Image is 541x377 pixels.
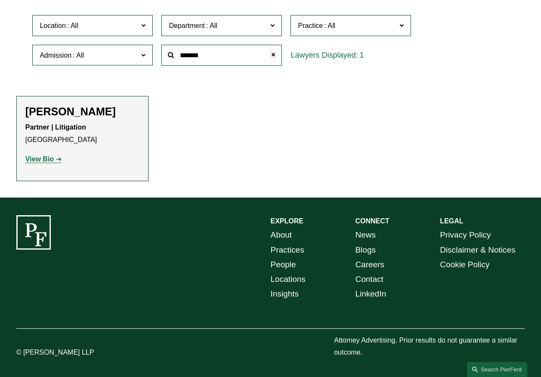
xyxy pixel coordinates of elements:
span: Practice [298,22,323,29]
a: Search this site [467,362,527,377]
strong: EXPLORE [271,217,303,225]
a: Practices [271,243,304,257]
a: People [271,257,296,272]
a: News [355,228,376,242]
span: 1 [359,51,364,59]
a: Blogs [355,243,376,257]
a: View Bio [25,155,62,163]
span: Department [169,22,205,29]
a: Disclaimer & Notices [440,243,515,257]
p: [GEOGRAPHIC_DATA] [25,121,139,146]
a: About [271,228,292,242]
strong: LEGAL [440,217,463,225]
span: Location [40,22,66,29]
a: Contact [355,272,383,287]
span: Admission [40,52,71,59]
a: Insights [271,287,299,301]
h2: [PERSON_NAME] [25,105,139,118]
p: Attorney Advertising. Prior results do not guarantee a similar outcome. [334,334,525,359]
a: Locations [271,272,306,287]
a: LinkedIn [355,287,386,301]
strong: Partner | Litigation [25,124,86,131]
a: Cookie Policy [440,257,489,272]
strong: View Bio [25,155,54,163]
p: © [PERSON_NAME] LLP [16,346,122,359]
a: Careers [355,257,384,272]
strong: CONNECT [355,217,389,225]
a: Privacy Policy [440,228,491,242]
